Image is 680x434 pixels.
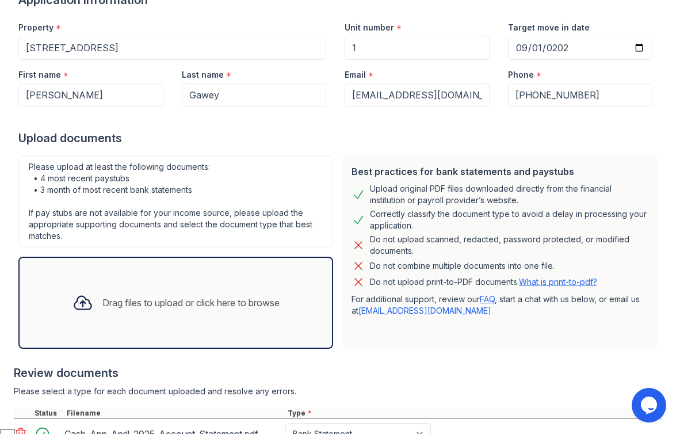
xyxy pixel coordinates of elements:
[18,22,54,33] label: Property
[508,22,590,33] label: Target move in date
[345,69,366,81] label: Email
[285,409,662,418] div: Type
[18,69,61,81] label: First name
[632,388,668,422] iframe: chat widget
[18,155,333,248] div: Please upload at least the following documents: • 4 most recent paystubs • 3 month of most recent...
[370,234,648,257] div: Do not upload scanned, redacted, password protected, or modified documents.
[508,69,534,81] label: Phone
[370,276,597,288] p: Do not upload print-to-PDF documents.
[358,306,491,315] a: [EMAIL_ADDRESS][DOMAIN_NAME]
[345,22,394,33] label: Unit number
[14,386,662,397] div: Please select a type for each document uploaded and resolve any errors.
[102,296,280,310] div: Drag files to upload or click here to browse
[182,69,224,81] label: Last name
[18,130,662,146] div: Upload documents
[14,365,662,381] div: Review documents
[352,294,648,317] p: For additional support, review our , start a chat with us below, or email us at
[370,183,648,206] div: Upload original PDF files downloaded directly from the financial institution or payroll provider’...
[32,409,64,418] div: Status
[370,259,555,273] div: Do not combine multiple documents into one file.
[352,165,648,178] div: Best practices for bank statements and paystubs
[370,208,648,231] div: Correctly classify the document type to avoid a delay in processing your application.
[480,294,495,304] a: FAQ
[519,277,597,287] a: What is print-to-pdf?
[64,409,285,418] div: Filename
